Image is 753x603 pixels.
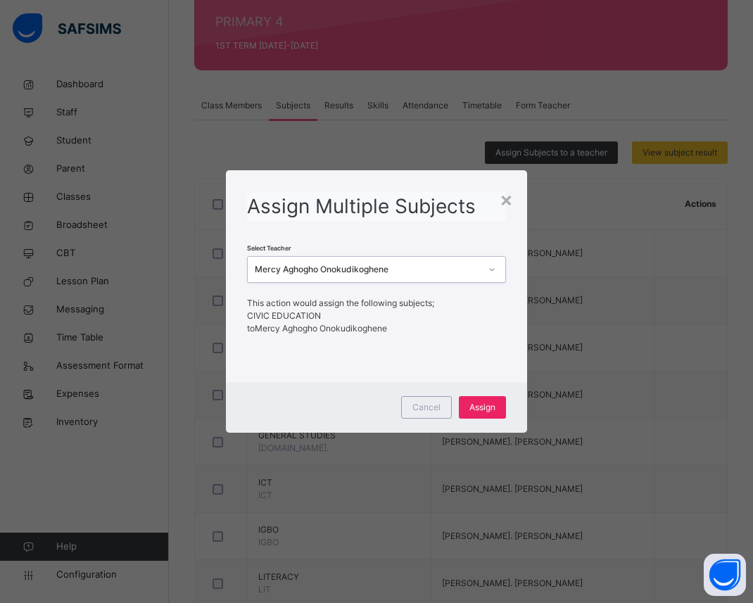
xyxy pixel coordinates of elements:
[247,298,506,334] span: This action would assign the following subjects; to Mercy Aghogho Onokudikoghene
[500,184,513,214] div: ×
[255,263,480,276] div: Mercy Aghogho Onokudikoghene
[247,194,476,218] span: Assign Multiple Subjects
[247,244,291,252] span: Select Teacher
[412,401,441,414] span: Cancel
[247,310,506,322] li: CIVIC EDUCATION
[704,554,746,596] button: Open asap
[469,401,495,414] span: Assign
